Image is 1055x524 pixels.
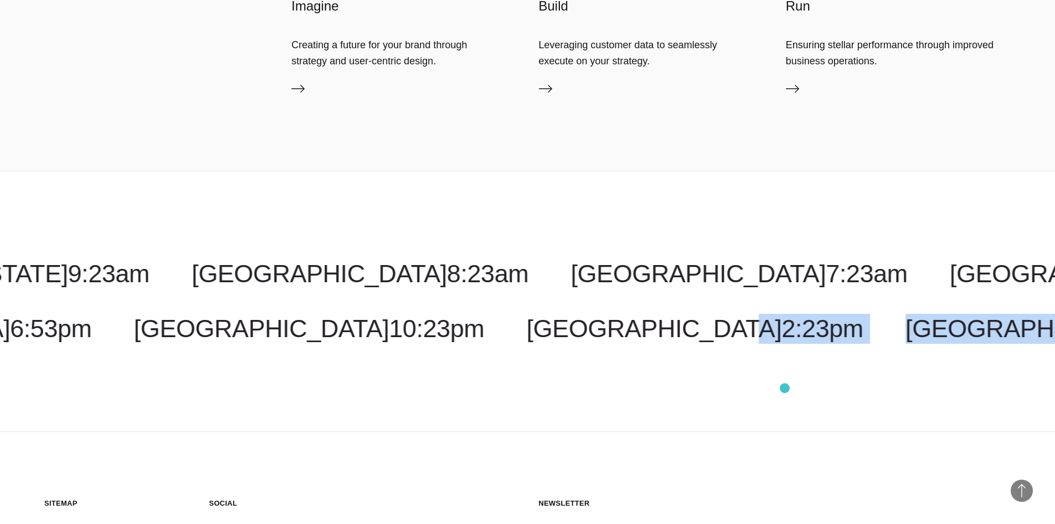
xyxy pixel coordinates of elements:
span: 7:23am [826,260,907,288]
a: [GEOGRAPHIC_DATA]8:23am [192,260,528,288]
h5: Newsletter [539,498,1011,508]
div: Leveraging customer data to seamlessly execute on your strategy. [539,37,764,68]
span: 6:53pm [10,314,91,343]
span: 8:23am [447,260,528,288]
div: Creating a future for your brand through strategy and user-centric design. [291,37,516,68]
span: 2:23pm [781,314,863,343]
button: Back to Top [1011,480,1033,502]
a: [GEOGRAPHIC_DATA]2:23pm [527,314,863,343]
h5: Sitemap [44,498,187,508]
span: 10:23pm [389,314,484,343]
a: [GEOGRAPHIC_DATA]10:23pm [134,314,485,343]
a: [GEOGRAPHIC_DATA]7:23am [571,260,908,288]
span: 9:23am [68,260,150,288]
div: Ensuring stellar performance through improved business operations. [786,37,1011,68]
h5: Social [209,498,352,508]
